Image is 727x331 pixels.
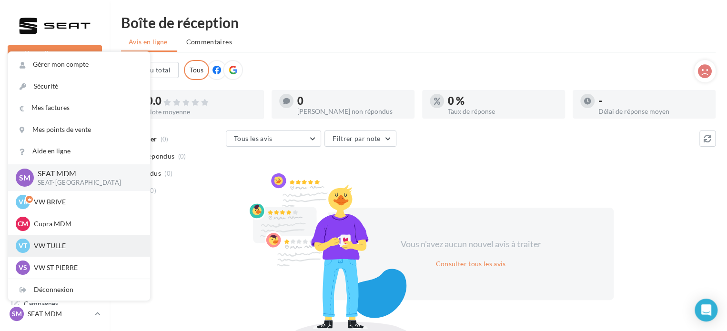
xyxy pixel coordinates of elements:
a: Sécurité [8,76,150,97]
a: Opérations [6,95,104,115]
a: PLV et print personnalisable [6,261,104,290]
div: 0.0 [147,96,256,107]
div: Tous [184,60,209,80]
button: Au total [137,62,179,78]
a: Gérer mon compte [8,54,150,75]
a: Calendrier [6,238,104,258]
a: Contacts [6,191,104,211]
div: 0 [297,96,407,106]
div: Délai de réponse moyen [598,108,708,115]
a: Boîte de réception [6,119,104,139]
div: Open Intercom Messenger [695,299,717,321]
a: Médiathèque [6,214,104,234]
a: Aide en ligne [8,140,150,162]
p: SEAT MDM [38,168,135,179]
a: Campagnes [6,167,104,187]
p: SEAT MDM [28,309,91,319]
button: Tous les avis [226,130,321,147]
span: VS [19,263,27,272]
div: 0 % [448,96,557,106]
span: Tous les avis [234,134,273,142]
span: (0) [148,187,156,194]
div: Taux de réponse [448,108,557,115]
p: VW TULLE [34,241,139,251]
p: SEAT-[GEOGRAPHIC_DATA] [38,179,135,187]
span: SM [19,172,30,183]
button: Notifications 3 [6,71,100,91]
button: Consulter tous les avis [432,258,509,270]
p: VW ST PIERRE [34,263,139,272]
span: (0) [164,170,172,177]
div: - [598,96,708,106]
a: Mes factures [8,97,150,119]
div: Note moyenne [147,109,256,115]
a: SM SEAT MDM [8,305,102,323]
div: [PERSON_NAME] non répondus [297,108,407,115]
div: Déconnexion [8,279,150,301]
span: SM [12,309,22,319]
span: Non répondus [130,151,174,161]
button: Filtrer par note [324,130,396,147]
div: Boîte de réception [121,15,716,30]
p: VW BRIVE [34,197,139,207]
span: VT [19,241,27,251]
span: (0) [178,152,186,160]
span: VB [19,197,28,207]
a: Visibilité en ligne [6,143,104,163]
a: Mes points de vente [8,119,150,140]
p: Cupra MDM [34,219,139,229]
span: Commentaires [186,38,232,46]
button: Nouvelle campagne [8,45,102,61]
span: CM [18,219,28,229]
div: Vous n'avez aucun nouvel avis à traiter [389,238,553,251]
